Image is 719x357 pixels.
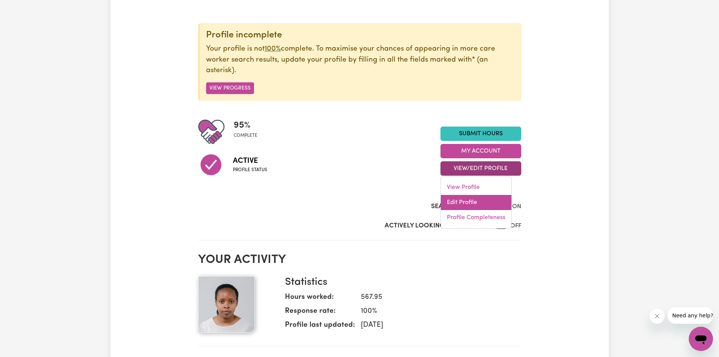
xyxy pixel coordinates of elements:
iframe: Button to launch messaging window [689,327,713,351]
iframe: Message from company [668,307,713,324]
a: Profile Completeness [441,210,511,225]
label: Actively Looking for Clients [385,221,486,231]
span: 95 % [234,119,257,132]
a: Edit Profile [441,195,511,210]
div: Profile completeness: 95% [234,119,263,145]
span: Profile status [233,167,267,173]
span: complete [234,132,257,139]
a: View Profile [441,180,511,195]
span: Active [233,155,267,167]
button: View Progress [206,82,254,94]
dd: 100 % [355,306,515,317]
span: OFF [510,223,521,229]
dd: [DATE] [355,320,515,331]
dt: Profile last updated: [285,320,355,334]
dd: 567.95 [355,292,515,303]
button: My Account [440,144,521,158]
dt: Hours worked: [285,292,355,306]
div: Profile incomplete [206,30,515,41]
img: Your profile picture [198,276,255,333]
p: Your profile is not complete. To maximise your chances of appearing in more care worker search re... [206,44,515,76]
h2: Your activity [198,253,521,267]
label: Search Visibility [431,202,488,212]
u: 100% [265,45,281,53]
div: View/Edit Profile [440,176,512,229]
dt: Response rate: [285,306,355,320]
h3: Statistics [285,276,515,289]
span: ON [512,204,521,210]
a: Submit Hours [440,127,521,141]
button: View/Edit Profile [440,161,521,176]
span: Need any help? [5,5,46,11]
iframe: Close message [650,309,665,324]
